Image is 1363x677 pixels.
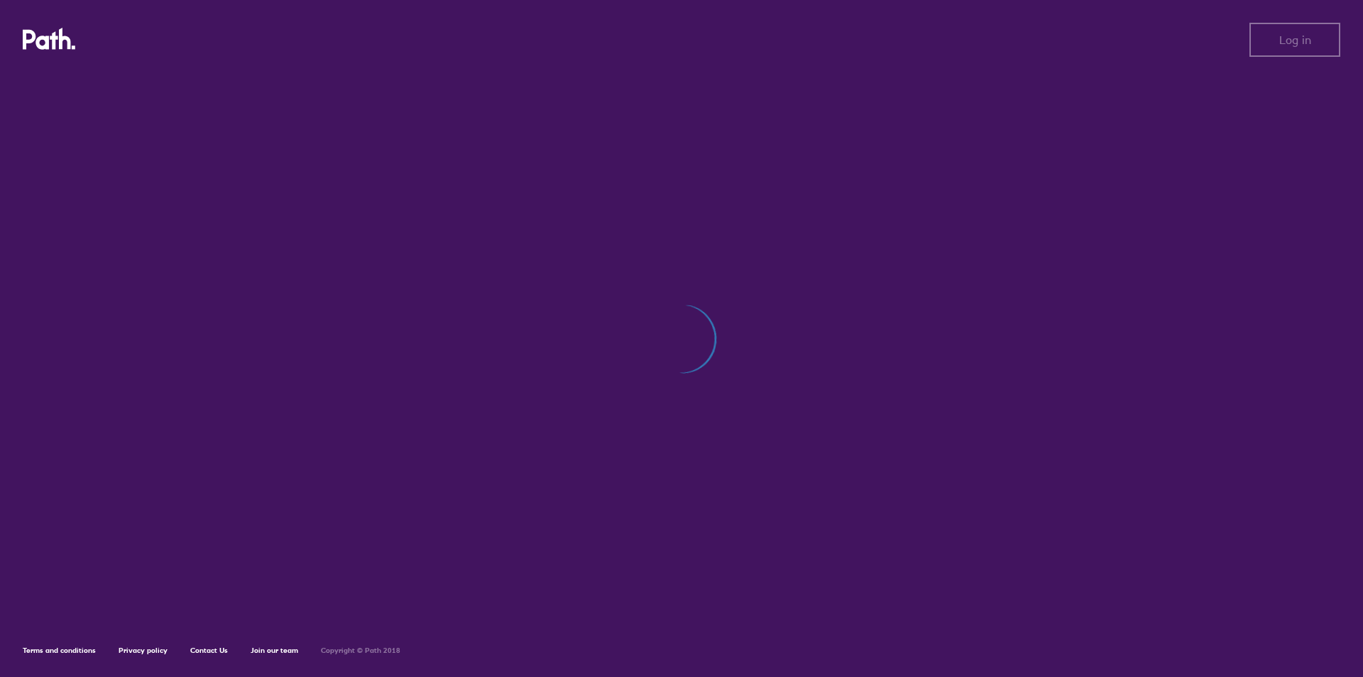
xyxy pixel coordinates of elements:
[1279,33,1311,46] span: Log in
[1249,23,1340,57] button: Log in
[23,646,96,655] a: Terms and conditions
[321,646,400,655] h6: Copyright © Path 2018
[251,646,298,655] a: Join our team
[190,646,228,655] a: Contact Us
[119,646,168,655] a: Privacy policy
